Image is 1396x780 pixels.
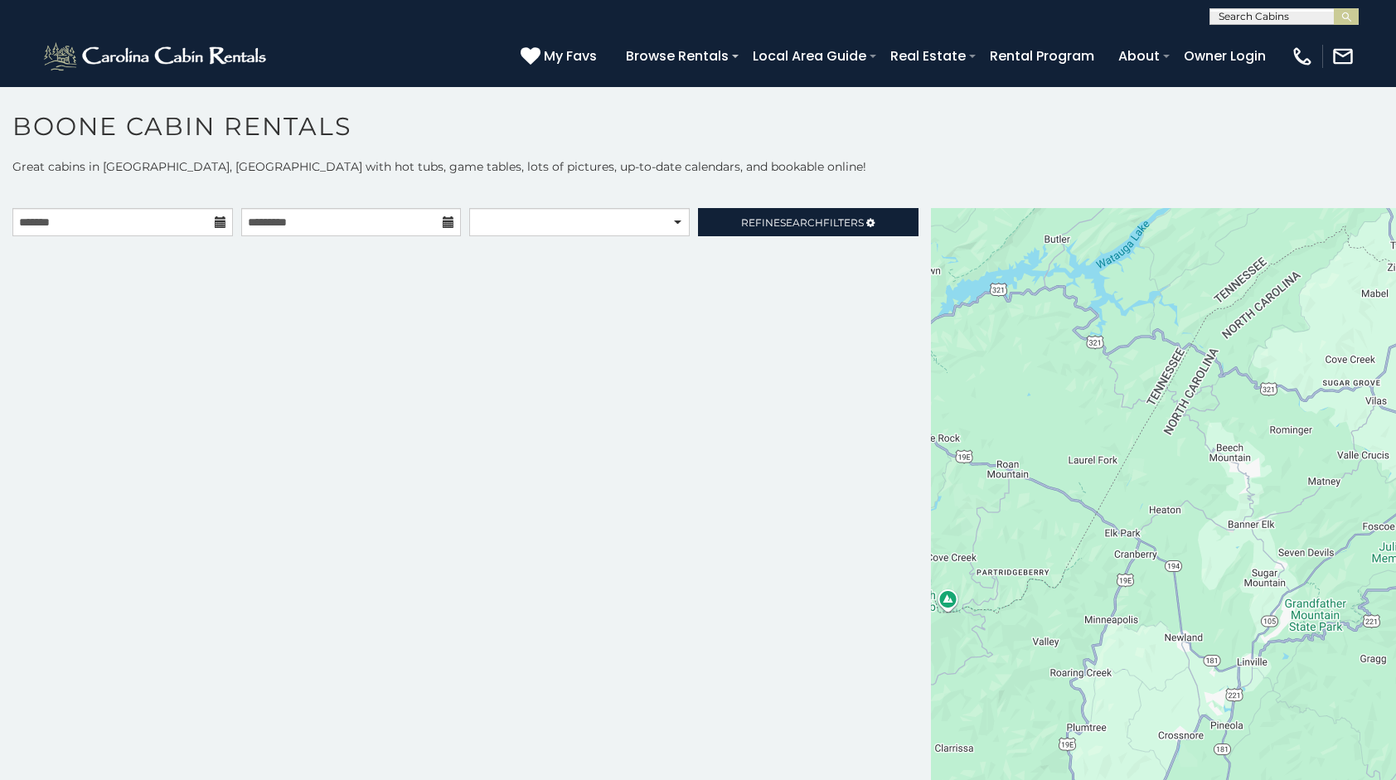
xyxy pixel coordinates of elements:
[41,40,271,73] img: White-1-2.png
[698,208,919,236] a: RefineSearchFilters
[744,41,875,70] a: Local Area Guide
[1175,41,1274,70] a: Owner Login
[1110,41,1168,70] a: About
[1291,45,1314,68] img: phone-regular-white.png
[544,46,597,66] span: My Favs
[982,41,1103,70] a: Rental Program
[1331,45,1355,68] img: mail-regular-white.png
[780,216,823,229] span: Search
[618,41,737,70] a: Browse Rentals
[882,41,974,70] a: Real Estate
[741,216,864,229] span: Refine Filters
[521,46,601,67] a: My Favs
